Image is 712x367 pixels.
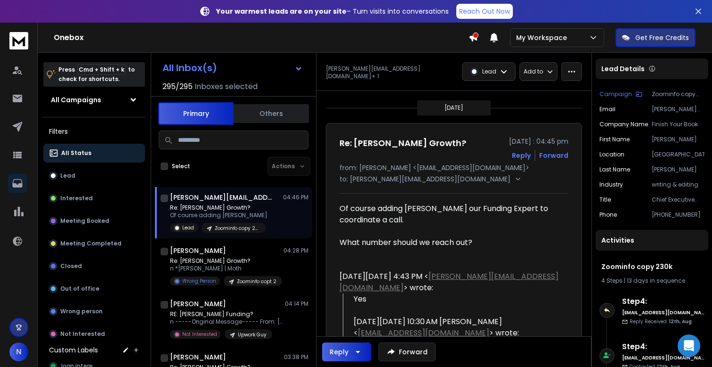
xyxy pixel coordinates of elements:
[482,68,496,75] p: Lead
[322,343,371,361] button: Reply
[170,310,283,318] p: RE: [PERSON_NAME] Funding?
[234,103,309,124] button: Others
[354,294,561,305] div: Yes
[358,327,489,338] a: [EMAIL_ADDRESS][DOMAIN_NAME]
[340,163,568,172] p: from: [PERSON_NAME] <[EMAIL_ADDRESS][DOMAIN_NAME]>
[599,121,648,128] p: Company Name
[43,234,145,253] button: Meeting Completed
[340,271,558,293] a: [PERSON_NAME][EMAIL_ADDRESS][DOMAIN_NAME]
[652,181,704,188] p: writing & editing
[170,246,226,255] h1: [PERSON_NAME]
[601,277,623,285] span: 4 Steps
[599,106,615,113] p: Email
[599,136,630,143] p: First Name
[326,65,451,80] p: [PERSON_NAME][EMAIL_ADDRESS][DOMAIN_NAME] + 1
[43,125,145,138] h3: Filters
[9,343,28,361] button: N
[622,296,704,307] h6: Step 4 :
[43,144,145,163] button: All Status
[9,32,28,49] img: logo
[652,196,704,204] p: Chief Executive Officer
[283,247,308,254] p: 04:28 PM
[445,104,463,112] p: [DATE]
[652,136,704,143] p: [PERSON_NAME]
[285,300,308,308] p: 04:14 PM
[539,151,568,160] div: Forward
[43,325,145,343] button: Not Interested
[238,331,267,338] p: Upwork Guy
[170,299,226,309] h1: [PERSON_NAME]
[43,212,145,230] button: Meeting Booked
[182,224,194,231] p: Lead
[599,151,624,158] p: location
[284,353,308,361] p: 03:38 PM
[215,225,260,232] p: Zoominfo copy 230k
[601,277,703,285] div: |
[330,347,348,357] div: Reply
[58,65,135,84] p: Press to check for shortcuts.
[49,345,98,355] h3: Custom Labels
[43,189,145,208] button: Interested
[512,151,531,160] button: Reply
[182,331,217,338] p: Not Interested
[162,81,193,92] span: 295 / 295
[601,64,645,73] p: Lead Details
[170,212,267,219] p: Of course adding [PERSON_NAME]
[170,204,267,212] p: Re: [PERSON_NAME] Growth?
[599,196,611,204] p: title
[158,102,234,125] button: Primary
[340,137,466,150] h1: Re: [PERSON_NAME] Growth?
[652,121,704,128] p: Finish Your Book
[615,28,696,47] button: Get Free Credits
[459,7,510,16] p: Reach Out Now
[60,308,103,315] p: Wrong person
[60,172,75,179] p: Lead
[340,237,561,248] div: What number should we reach out?
[216,7,449,16] p: – Turn visits into conversations
[155,58,310,77] button: All Inbox(s)
[622,309,704,316] h6: [EMAIL_ADDRESS][DOMAIN_NAME]
[170,352,226,362] h1: [PERSON_NAME]
[194,81,258,92] h3: Inboxes selected
[60,285,99,293] p: Out of office
[340,174,512,184] p: to: [PERSON_NAME][EMAIL_ADDRESS][DOMAIN_NAME]
[669,318,692,325] span: 12th, Aug
[51,95,101,105] h1: All Campaigns
[340,203,561,226] div: Of course adding [PERSON_NAME] our Funding Expert to coordinate a call.
[630,318,692,325] p: Reply Received
[340,271,561,294] div: [DATE][DATE] 4:43 PM < > wrote:
[216,7,347,16] strong: Your warmest leads are on your site
[599,90,632,98] p: Campaign
[182,277,216,285] p: Wrong Person
[237,278,276,285] p: Zoominfo copt 2
[516,33,571,42] p: My Workspace
[652,151,704,158] p: [GEOGRAPHIC_DATA]
[652,211,704,219] p: [PHONE_NUMBER]
[61,149,91,157] p: All Status
[43,257,145,276] button: Closed
[170,193,274,202] h1: [PERSON_NAME][EMAIL_ADDRESS][DOMAIN_NAME] +1
[43,302,145,321] button: Wrong person
[170,265,282,272] p: n *[PERSON_NAME] | Moth
[283,194,308,201] p: 04:46 PM
[524,68,543,75] p: Add to
[172,163,190,170] label: Select
[60,240,121,247] p: Meeting Completed
[162,63,217,73] h1: All Inbox(s)
[635,33,689,42] p: Get Free Credits
[599,90,642,98] button: Campaign
[379,343,436,361] button: Forward
[627,277,685,285] span: 13 days in sequence
[77,64,126,75] span: Cmd + Shift + k
[601,262,703,271] h1: Zoominfo copy 230k
[170,318,283,326] p: n -----Original Message----- From: [PERSON_NAME]
[509,137,568,146] p: [DATE] : 04:45 pm
[652,106,704,113] p: [PERSON_NAME][EMAIL_ADDRESS][DOMAIN_NAME]
[60,195,93,202] p: Interested
[622,354,704,361] h6: [EMAIL_ADDRESS][DOMAIN_NAME]
[43,90,145,109] button: All Campaigns
[599,181,623,188] p: industry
